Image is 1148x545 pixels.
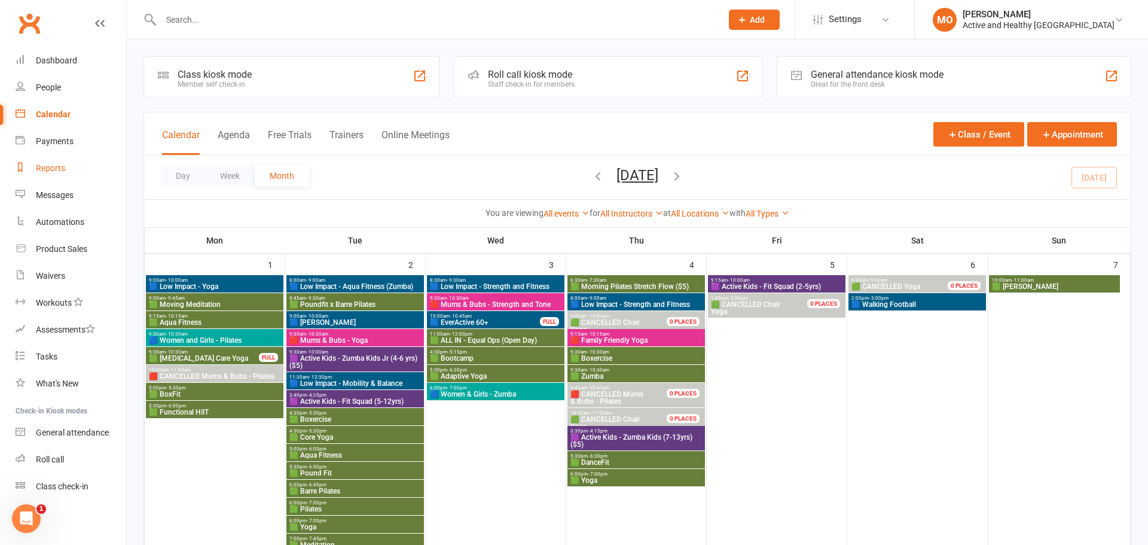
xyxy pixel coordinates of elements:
[588,428,607,434] span: - 4:15pm
[587,331,609,337] span: - 10:15am
[16,155,126,182] a: Reports
[746,209,789,218] a: All Types
[36,504,46,514] span: 1
[829,6,862,33] span: Settings
[570,313,681,319] span: 9:00am
[306,278,325,283] span: - 9:00am
[663,208,671,218] strong: at
[307,392,326,398] span: - 4:25pm
[570,278,703,283] span: 6:30am
[429,355,562,362] span: 🟩 Bootcamp
[36,83,61,92] div: People
[570,415,640,424] span: 🟩 CANCELLED Chair
[429,313,541,319] span: 10:00am
[447,349,467,355] span: - 5:15pm
[587,296,606,301] span: - 9:00am
[166,403,186,409] span: - 6:00pm
[689,254,706,274] div: 4
[16,128,126,155] a: Payments
[450,313,472,319] span: - 10:45am
[429,349,562,355] span: 4:30pm
[851,278,962,283] span: 8:00am
[570,301,703,308] span: 🟦 Low Impact - Strength and Fitness
[166,296,185,301] span: - 9:45am
[307,446,326,452] span: - 6:00pm
[289,482,422,488] span: 6:00pm
[289,375,422,380] span: 11:30am
[148,409,281,416] span: 🟩 Functional HIIT
[570,459,703,466] span: 🟩 DanceFit
[667,414,700,423] div: 0 PLACES
[429,278,562,283] span: 8:30am
[750,15,765,25] span: Add
[429,296,562,301] span: 9:30am
[268,129,312,155] button: Free Trials
[289,410,422,416] span: 4:30pm
[710,301,822,315] span: Yoga
[729,10,780,30] button: Add
[587,278,606,283] span: - 7:30am
[255,165,309,187] button: Month
[289,398,422,405] span: 🟪 Active Kids - Fit Squad (5-12yrs)
[429,319,541,326] span: 🟦 EverActive 60+
[161,165,205,187] button: Day
[570,318,640,327] span: 🟩 CANCELLED Chair
[429,391,562,398] span: 🟦 Women & Girls - Zumba
[16,290,126,316] a: Workouts
[429,301,562,308] span: 🟥 Mums & Bubs - Strength and Tone
[667,389,700,398] div: 0 PLACES
[991,278,1118,283] span: 10:00am
[12,504,41,533] iframe: Intercom live chat
[429,373,562,380] span: 🟩 Adaptive Yoga
[933,122,1024,147] button: Class / Event
[570,410,681,416] span: 10:00am
[306,349,328,355] span: - 10:00am
[570,471,703,477] span: 6:00pm
[289,518,422,523] span: 6:00pm
[289,331,422,337] span: 9:30am
[289,434,422,441] span: 🟩 Core Yoga
[570,373,703,380] span: 🟩 Zumba
[1113,254,1130,274] div: 7
[166,331,188,337] span: - 10:30am
[306,331,328,337] span: - 10:30am
[570,367,703,373] span: 9:30am
[148,283,281,290] span: 🟦 Low Impact - Yoga
[289,349,422,355] span: 9:30am
[36,136,74,146] div: Payments
[289,464,422,470] span: 5:30pm
[588,453,607,459] span: - 6:30pm
[148,331,281,337] span: 9:30am
[289,355,422,369] span: 🟪 Active Kids - Zumba Kids Jr (4-6 yrs) ($5)
[811,80,944,89] div: Great for the front desk
[728,278,750,283] span: - 10:00am
[948,281,981,290] div: 0 PLACES
[162,129,200,155] button: Calendar
[148,385,281,391] span: 5:00pm
[447,278,466,283] span: - 9:30am
[148,278,281,283] span: 9:00am
[306,313,328,319] span: - 10:00am
[429,385,562,391] span: 6:00pm
[830,254,847,274] div: 5
[178,69,252,80] div: Class kiosk mode
[429,331,562,337] span: 11:00am
[728,296,748,301] span: - 2:00pm
[570,391,681,405] span: & Bubs - Pilates
[570,319,681,333] span: Yoga
[447,296,469,301] span: - 10:30am
[570,296,703,301] span: 8:00am
[307,428,326,434] span: - 5:30pm
[289,506,422,513] span: 🟩 Pilates
[667,317,700,326] div: 0 PLACES
[289,380,422,387] span: 🟦 Low Impact - Mobility & Balance
[289,283,422,290] span: 🟦 Low Impact - Aqua Fitness (Zumba)
[307,482,326,488] span: - 6:45pm
[148,337,281,344] span: 🟦 Women and Girls - Pilates
[587,367,609,373] span: - 10:30am
[36,109,71,119] div: Calendar
[36,298,72,307] div: Workouts
[447,385,467,391] span: - 7:00pm
[148,313,281,319] span: 9:15am
[289,536,422,541] span: 7:00pm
